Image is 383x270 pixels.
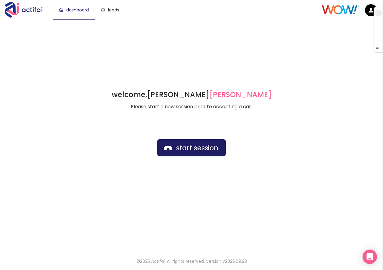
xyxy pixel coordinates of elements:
button: start session [157,139,226,156]
p: Please start a new session prior to accepting a call. [112,103,272,110]
img: default.png [365,4,377,16]
a: leads [101,7,119,13]
a: dashboard [59,7,89,13]
img: Actifai Logo [5,2,48,18]
strong: [PERSON_NAME] [147,90,272,100]
h1: welcome, [112,90,272,100]
span: [PERSON_NAME] [209,90,272,100]
div: Open Intercom Messenger [363,250,377,264]
img: Client Logo [322,5,359,14]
